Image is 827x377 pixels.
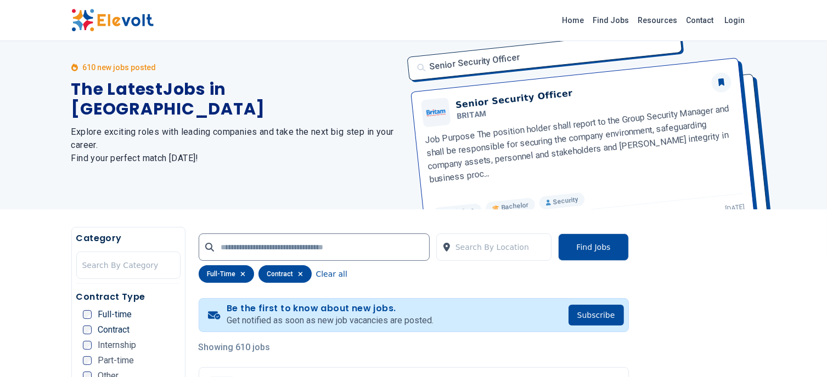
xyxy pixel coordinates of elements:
input: Contract [83,325,92,334]
h2: Explore exciting roles with leading companies and take the next big step in your career. Find you... [71,125,401,165]
a: Resources [634,12,682,29]
span: Part-time [98,356,134,365]
span: Contract [98,325,130,334]
p: Get notified as soon as new job vacancies are posted. [227,314,434,327]
a: Login [718,9,752,31]
a: Find Jobs [589,12,634,29]
span: Internship [98,341,137,350]
button: Subscribe [569,305,624,325]
h5: Contract Type [76,290,181,304]
input: Full-time [83,310,92,319]
div: contract [258,265,312,283]
iframe: Chat Widget [772,324,827,377]
a: Contact [682,12,718,29]
h5: Category [76,232,181,245]
span: Full-time [98,310,132,319]
img: Elevolt [71,9,154,32]
p: Showing 610 jobs [199,341,629,354]
button: Find Jobs [558,233,628,261]
h1: The Latest Jobs in [GEOGRAPHIC_DATA] [71,79,401,119]
p: 610 new jobs posted [82,62,156,73]
h4: Be the first to know about new jobs. [227,303,434,314]
input: Part-time [83,356,92,365]
button: Clear all [316,265,347,283]
input: Internship [83,341,92,350]
div: full-time [199,265,254,283]
a: Home [558,12,589,29]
